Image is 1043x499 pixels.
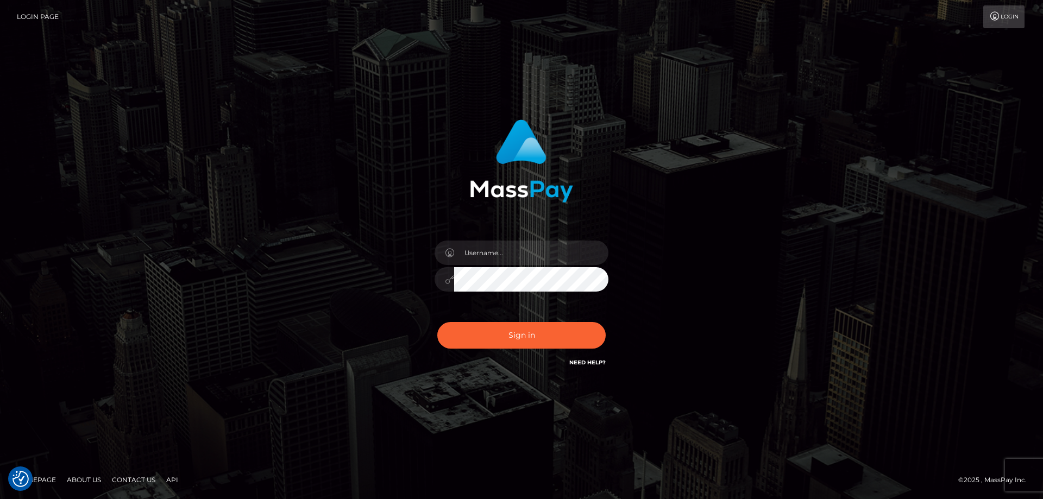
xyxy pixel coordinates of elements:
[12,471,29,487] button: Consent Preferences
[983,5,1025,28] a: Login
[470,119,573,203] img: MassPay Login
[62,471,105,488] a: About Us
[958,474,1035,486] div: © 2025 , MassPay Inc.
[12,471,60,488] a: Homepage
[12,471,29,487] img: Revisit consent button
[569,359,606,366] a: Need Help?
[162,471,183,488] a: API
[454,241,608,265] input: Username...
[437,322,606,349] button: Sign in
[108,471,160,488] a: Contact Us
[17,5,59,28] a: Login Page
